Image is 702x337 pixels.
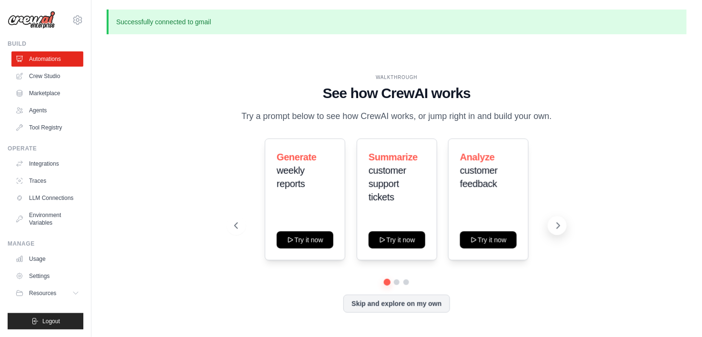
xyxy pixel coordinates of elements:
[237,109,557,123] p: Try a prompt below to see how CrewAI works, or jump right in and build your own.
[234,85,560,102] h1: See how CrewAI works
[11,51,83,67] a: Automations
[11,86,83,101] a: Marketplace
[11,251,83,267] a: Usage
[42,317,60,325] span: Logout
[460,152,495,162] span: Analyze
[369,231,425,248] button: Try it now
[8,240,83,248] div: Manage
[277,165,305,189] span: weekly reports
[11,173,83,188] a: Traces
[8,40,83,48] div: Build
[11,268,83,284] a: Settings
[8,145,83,152] div: Operate
[369,152,418,162] span: Summarize
[11,156,83,171] a: Integrations
[11,286,83,301] button: Resources
[11,190,83,206] a: LLM Connections
[107,10,687,34] p: Successfully connected to gmail
[343,295,450,313] button: Skip and explore on my own
[11,69,83,84] a: Crew Studio
[277,231,333,248] button: Try it now
[29,289,56,297] span: Resources
[369,165,406,202] span: customer support tickets
[460,165,498,189] span: customer feedback
[11,103,83,118] a: Agents
[11,120,83,135] a: Tool Registry
[277,152,317,162] span: Generate
[234,74,560,81] div: WALKTHROUGH
[8,313,83,329] button: Logout
[8,11,55,29] img: Logo
[460,231,517,248] button: Try it now
[11,208,83,230] a: Environment Variables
